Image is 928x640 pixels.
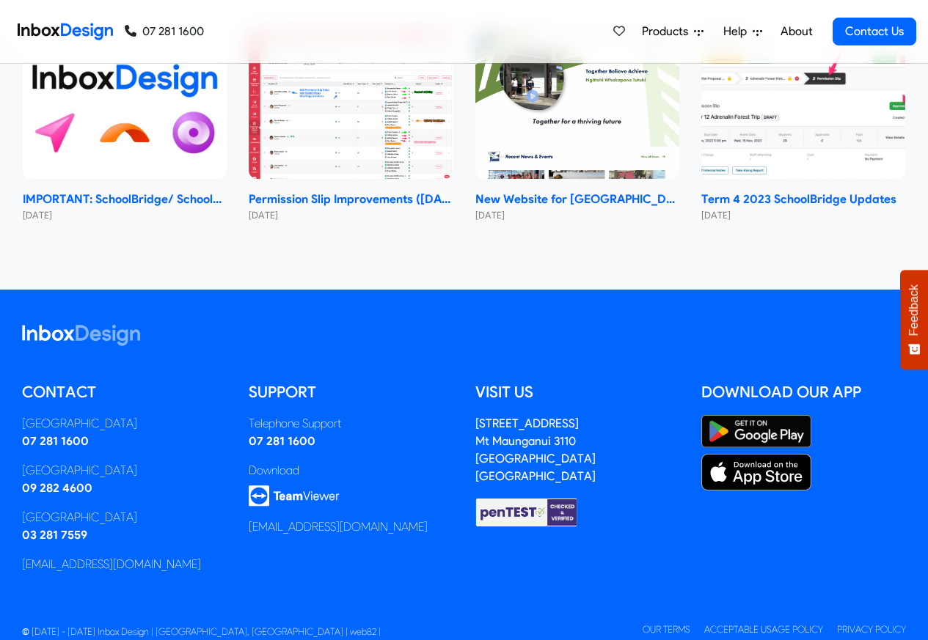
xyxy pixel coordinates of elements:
h5: Visit us [475,381,680,403]
span: Feedback [907,284,921,336]
a: Checked & Verified by penTEST [475,504,578,518]
img: Permission Slip Improvements (June 2024) [249,26,453,180]
a: [STREET_ADDRESS]Mt Maunganui 3110[GEOGRAPHIC_DATA][GEOGRAPHIC_DATA] [475,416,596,483]
h5: Support [249,381,453,403]
a: Contact Us [833,18,916,45]
strong: IMPORTANT: SchoolBridge/ SchoolPoint Data- Sharing Information- NEW 2024 [23,191,227,208]
img: Google Play Store [701,415,811,448]
div: Telephone Support [249,415,453,433]
a: 07 281 1600 [22,434,89,448]
a: 03 281 7559 [22,528,87,542]
h5: Download our App [701,381,906,403]
a: New Website for Whangaparāoa College New Website for [GEOGRAPHIC_DATA] [DATE] [475,26,679,223]
address: [STREET_ADDRESS] Mt Maunganui 3110 [GEOGRAPHIC_DATA] [GEOGRAPHIC_DATA] [475,416,596,483]
a: Acceptable Usage Policy [704,624,823,635]
h5: Contact [22,381,227,403]
strong: New Website for [GEOGRAPHIC_DATA] [475,191,679,208]
button: Feedback - Show survey [900,270,928,369]
a: Term 4 2023 SchoolBridge Updates Term 4 2023 SchoolBridge Updates [DATE] [701,26,905,223]
a: Products [636,17,709,46]
small: [DATE] [701,208,905,222]
span: Products [642,23,694,40]
strong: Permission Slip Improvements ([DATE]) [249,191,453,208]
img: Checked & Verified by penTEST [475,497,578,528]
small: [DATE] [475,208,679,222]
div: [GEOGRAPHIC_DATA] [22,509,227,526]
a: [EMAIL_ADDRESS][DOMAIN_NAME] [22,557,201,571]
span: Help [723,23,753,40]
img: New Website for Whangaparāoa College [475,26,679,180]
small: [DATE] [249,208,453,222]
a: Privacy Policy [837,624,906,635]
div: [GEOGRAPHIC_DATA] [22,462,227,479]
a: IMPORTANT: SchoolBridge/ SchoolPoint Data- Sharing Information- NEW 2024 IMPORTANT: SchoolBridge/... [23,26,227,223]
a: Permission Slip Improvements (June 2024) Permission Slip Improvements ([DATE]) [DATE] [249,26,453,223]
div: [GEOGRAPHIC_DATA] [22,415,227,433]
a: Our Terms [643,624,690,635]
small: [DATE] [23,208,227,222]
a: 07 281 1600 [125,23,204,40]
span: © [DATE] - [DATE] Inbox Design | [GEOGRAPHIC_DATA], [GEOGRAPHIC_DATA] | web82 | [22,626,381,637]
a: 09 282 4600 [22,481,92,495]
img: Term 4 2023 SchoolBridge Updates [701,26,905,180]
a: About [776,17,816,46]
a: [EMAIL_ADDRESS][DOMAIN_NAME] [249,520,428,534]
img: Apple App Store [701,454,811,490]
a: Help [717,17,768,46]
img: logo_inboxdesign_white.svg [22,325,140,346]
strong: Term 4 2023 SchoolBridge Updates [701,191,905,208]
img: logo_teamviewer.svg [249,485,340,507]
img: IMPORTANT: SchoolBridge/ SchoolPoint Data- Sharing Information- NEW 2024 [23,26,227,180]
a: 07 281 1600 [249,434,315,448]
div: Download [249,462,453,479]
